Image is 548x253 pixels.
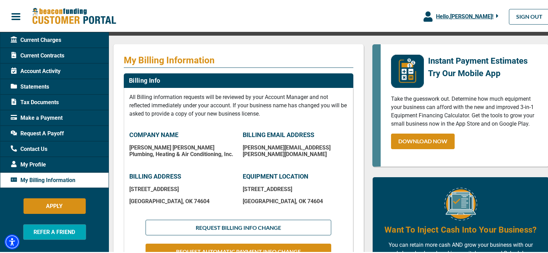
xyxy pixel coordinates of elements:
[129,130,234,138] p: COMPANY NAME
[24,197,86,213] button: APPLY
[129,172,234,179] p: BILLING ADDRESS
[11,160,46,168] span: My Profile
[129,197,234,204] p: [GEOGRAPHIC_DATA] , OK 74604
[11,35,61,43] span: Current Charges
[243,185,348,191] p: [STREET_ADDRESS]
[428,54,528,66] p: Instant Payment Estimates
[428,66,528,79] p: Try Our Mobile App
[23,223,86,239] button: REFER A FRIEND
[436,12,493,19] span: Hello, [PERSON_NAME] !
[384,223,537,235] h4: Want To Inject Cash Into Your Business?
[4,233,20,249] div: Accessibility Menu
[11,144,47,152] span: Contact Us
[243,197,348,204] p: [GEOGRAPHIC_DATA] , OK 74604
[11,82,49,90] span: Statements
[243,172,348,179] p: EQUIPMENT LOCATION
[129,185,234,191] p: [STREET_ADDRESS]
[391,133,455,148] a: DOWNLOAD NOW
[11,51,64,59] span: Current Contracts
[146,219,331,234] button: REQUEST BILLING INFO CHANGE
[391,54,424,87] img: mobile-app-logo.png
[11,113,63,121] span: Make a Payment
[243,143,348,156] p: [PERSON_NAME][EMAIL_ADDRESS][PERSON_NAME][DOMAIN_NAME]
[11,128,64,137] span: Request A Payoff
[391,94,538,127] p: Take the guesswork out. Determine how much equipment your business can afford with the new and im...
[124,54,353,65] p: My Billing Information
[11,66,61,74] span: Account Activity
[243,130,348,138] p: BILLING EMAIL ADDRESS
[11,97,59,106] span: Tax Documents
[129,76,160,83] h2: Billing Info
[129,143,234,156] p: [PERSON_NAME] [PERSON_NAME] Plumbing, Heating & Air Conditioning, Inc.
[444,187,477,219] img: Equipment Financing Online Image
[11,175,75,183] span: My Billing Information
[129,92,348,117] p: All Billing information requests will be reviewed by your Account Manager and not reflected immed...
[32,7,116,24] img: Beacon Funding Customer Portal Logo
